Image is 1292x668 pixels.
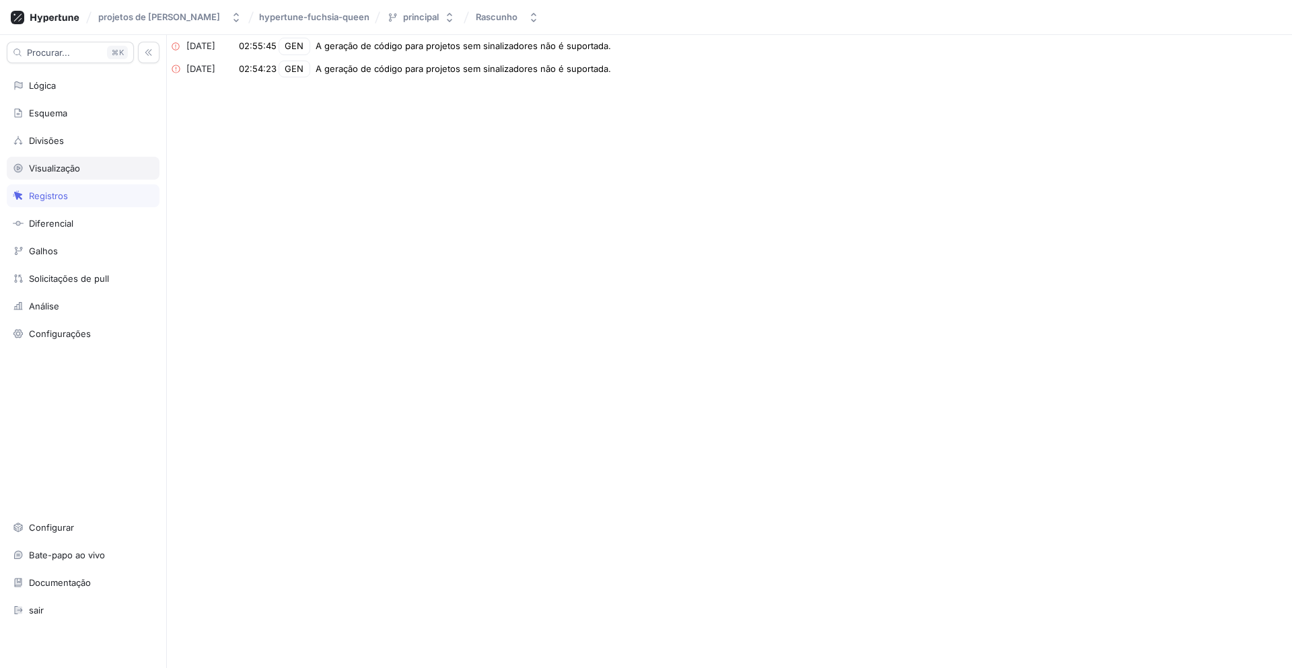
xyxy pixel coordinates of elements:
[186,63,215,74] font: [DATE]
[29,522,74,533] font: Configurar
[29,605,44,616] font: sair
[29,328,91,339] font: Configurações
[29,577,91,588] font: Documentação
[403,11,439,22] font: principal
[259,11,369,22] font: hypertune-fuchsia-queen
[285,40,303,51] font: GEN
[476,11,517,22] font: Rascunho
[29,550,105,560] font: Bate-papo ao vivo
[93,6,247,28] button: projetos de [PERSON_NAME]
[29,108,67,118] font: Esquema
[98,11,220,22] font: projetos de [PERSON_NAME]
[29,273,109,284] font: Solicitações de pull
[119,48,124,57] font: K
[7,42,134,63] button: Procurar...K
[27,47,70,58] font: Procurar...
[29,190,68,201] font: Registros
[29,218,73,229] font: Diferencial
[285,63,303,74] font: GEN
[316,40,611,51] font: A geração de código para projetos sem sinalizadores não é suportada.
[29,246,58,256] font: Galhos
[239,63,277,74] font: 02:54:23
[29,163,80,174] font: Visualização
[382,6,460,28] button: principal
[316,63,611,74] font: A geração de código para projetos sem sinalizadores não é suportada.
[29,135,64,146] font: Divisões
[7,571,159,594] a: Documentação
[186,40,215,51] font: [DATE]
[29,80,56,91] font: Lógica
[239,40,277,51] font: 02:55:45
[29,301,59,311] font: Análise
[470,6,544,28] button: Rascunho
